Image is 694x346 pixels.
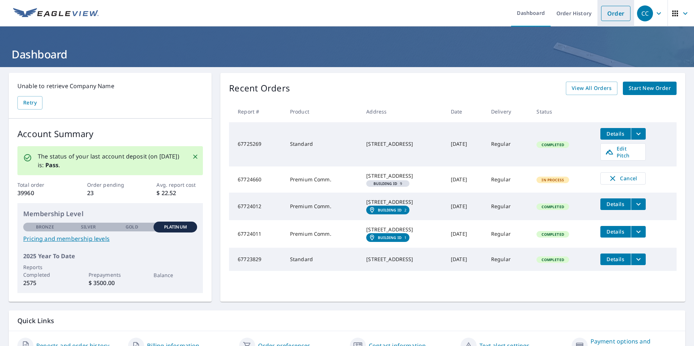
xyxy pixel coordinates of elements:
[485,220,531,248] td: Regular
[360,101,445,122] th: Address
[284,166,360,193] td: Premium Comm.
[164,224,187,230] p: Platinum
[600,172,646,185] button: Cancel
[13,8,99,19] img: EV Logo
[45,161,59,169] b: Pass
[605,145,641,159] span: Edit Pitch
[126,224,138,230] p: Gold
[23,279,67,287] p: 2575
[17,189,64,197] p: 39960
[445,122,485,166] td: [DATE]
[605,256,626,263] span: Details
[445,248,485,271] td: [DATE]
[23,263,67,279] p: Reports Completed
[17,316,677,325] p: Quick Links
[366,226,439,233] div: [STREET_ADDRESS]
[191,152,200,161] button: Close
[537,204,568,209] span: Completed
[17,127,203,140] p: Account Summary
[600,226,631,238] button: detailsBtn-67724011
[366,233,409,242] a: Building ID1
[605,201,626,207] span: Details
[229,166,284,193] td: 67724660
[600,198,631,210] button: detailsBtn-67724012
[229,122,284,166] td: 67725269
[229,193,284,220] td: 67724012
[89,279,132,287] p: $ 3500.00
[17,96,42,110] button: Retry
[485,101,531,122] th: Delivery
[23,209,197,219] p: Membership Level
[631,198,646,210] button: filesDropdownBtn-67724012
[373,182,397,185] em: Building ID
[485,166,531,193] td: Regular
[631,128,646,140] button: filesDropdownBtn-67725269
[284,122,360,166] td: Standard
[366,172,439,180] div: [STREET_ADDRESS]
[600,128,631,140] button: detailsBtn-67725269
[284,193,360,220] td: Premium Comm.
[366,198,439,206] div: [STREET_ADDRESS]
[566,82,617,95] a: View All Orders
[89,271,132,279] p: Prepayments
[445,193,485,220] td: [DATE]
[605,228,626,235] span: Details
[369,182,407,185] span: 9
[537,257,568,262] span: Completed
[38,152,183,169] p: The status of your last account deposit (on [DATE]) is: .
[629,84,671,93] span: Start New Order
[600,143,646,161] a: Edit Pitch
[229,220,284,248] td: 67724011
[631,254,646,265] button: filesDropdownBtn-67723829
[572,84,612,93] span: View All Orders
[229,248,284,271] td: 67723829
[378,208,401,212] em: Building ID
[87,189,134,197] p: 23
[9,47,685,62] h1: Dashboard
[17,181,64,189] p: Total order
[154,271,197,279] p: Balance
[17,82,203,90] p: Unable to retrieve Company Name
[485,193,531,220] td: Regular
[445,166,485,193] td: [DATE]
[485,248,531,271] td: Regular
[23,234,197,243] a: Pricing and membership levels
[600,254,631,265] button: detailsBtn-67723829
[631,226,646,238] button: filesDropdownBtn-67724011
[445,101,485,122] th: Date
[87,181,134,189] p: Order pending
[366,256,439,263] div: [STREET_ADDRESS]
[229,82,290,95] p: Recent Orders
[531,101,594,122] th: Status
[537,232,568,237] span: Completed
[284,248,360,271] td: Standard
[378,235,401,240] em: Building ID
[605,130,626,137] span: Details
[284,220,360,248] td: Premium Comm.
[366,140,439,148] div: [STREET_ADDRESS]
[229,101,284,122] th: Report #
[485,122,531,166] td: Regular
[23,98,37,107] span: Retry
[156,189,203,197] p: $ 22.52
[36,224,54,230] p: Bronze
[537,142,568,147] span: Completed
[601,6,630,21] a: Order
[284,101,360,122] th: Product
[81,224,96,230] p: Silver
[445,220,485,248] td: [DATE]
[156,181,203,189] p: Avg. report cost
[537,177,568,182] span: In Process
[637,5,653,21] div: CC
[623,82,677,95] a: Start New Order
[608,174,638,183] span: Cancel
[366,206,409,214] a: Building ID2
[23,252,197,260] p: 2025 Year To Date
